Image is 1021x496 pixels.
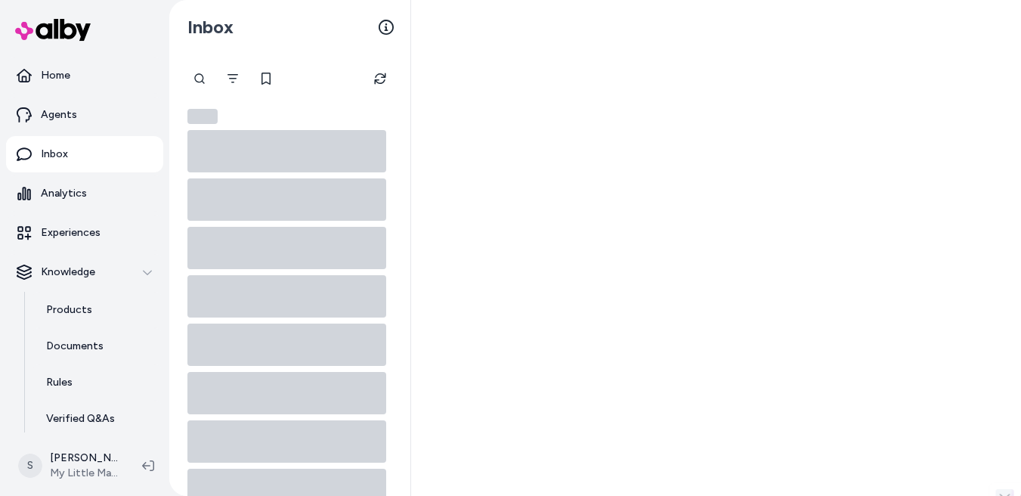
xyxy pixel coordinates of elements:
p: Experiences [41,225,101,240]
a: Experiences [6,215,163,251]
button: Refresh [365,64,395,94]
p: Verified Q&As [46,411,115,426]
p: Analytics [41,186,87,201]
a: Home [6,57,163,94]
p: Knowledge [41,265,95,280]
p: Home [41,68,70,83]
p: Inbox [41,147,68,162]
p: Documents [46,339,104,354]
p: Rules [46,375,73,390]
img: alby Logo [15,19,91,41]
span: My Little Magic Shop [50,466,118,481]
a: Rules [31,364,163,401]
p: [PERSON_NAME] [50,451,118,466]
p: Products [46,302,92,318]
a: Verified Q&As [31,401,163,437]
a: Analytics [6,175,163,212]
button: S[PERSON_NAME]My Little Magic Shop [9,442,130,490]
a: Products [31,292,163,328]
span: S [18,454,42,478]
a: Documents [31,328,163,364]
a: Inbox [6,136,163,172]
button: Filter [218,64,248,94]
button: Knowledge [6,254,163,290]
p: Agents [41,107,77,122]
h2: Inbox [187,16,234,39]
a: Agents [6,97,163,133]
